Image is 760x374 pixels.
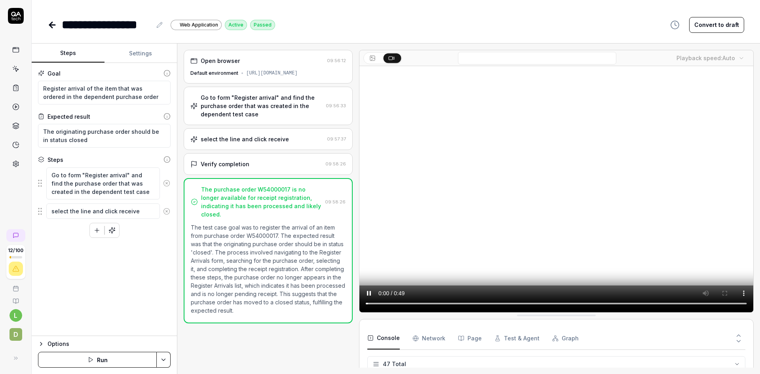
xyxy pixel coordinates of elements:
[104,44,177,63] button: Settings
[47,156,63,164] div: Steps
[38,352,157,368] button: Run
[47,112,90,121] div: Expected result
[246,70,298,77] div: [URL][DOMAIN_NAME]
[325,199,346,205] time: 09:58:26
[180,21,218,28] span: Web Application
[191,223,346,315] p: The test case goal was to register the arrival of an item from purchase order W54000017. The expe...
[676,54,735,62] div: Playback speed:
[250,20,275,30] div: Passed
[689,17,744,33] button: Convert to draft
[32,44,104,63] button: Steps
[552,327,579,349] button: Graph
[38,167,171,200] div: Suggestions
[47,339,171,349] div: Options
[367,327,400,349] button: Console
[9,328,22,341] span: D
[190,70,238,77] div: Default environment
[201,93,323,118] div: Go to form "Register arrival" and find the purchase order that was created in the dependent test ...
[665,17,684,33] button: View version history
[8,248,23,253] span: 12 / 100
[201,185,322,218] div: The purchase order W54000017 is no longer available for receipt registration, indicating it has b...
[225,20,247,30] div: Active
[412,327,445,349] button: Network
[201,57,240,65] div: Open browser
[327,58,346,63] time: 09:56:12
[3,322,28,342] button: D
[38,339,171,349] button: Options
[9,309,22,322] button: l
[38,203,171,220] div: Suggestions
[327,136,346,142] time: 09:57:37
[3,279,28,292] a: Book a call with us
[47,69,61,78] div: Goal
[325,161,346,167] time: 09:58:26
[160,175,173,191] button: Remove step
[201,160,249,168] div: Verify completion
[458,327,482,349] button: Page
[171,19,222,30] a: Web Application
[326,103,346,108] time: 09:56:33
[3,292,28,304] a: Documentation
[160,203,173,219] button: Remove step
[494,327,540,349] button: Test & Agent
[201,135,289,143] div: select the line and click receive
[6,229,25,242] a: New conversation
